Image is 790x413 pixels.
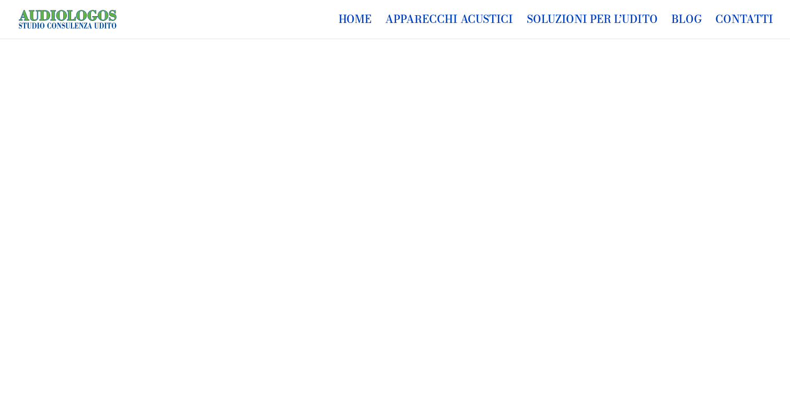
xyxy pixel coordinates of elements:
[18,9,118,30] img: Audiologos Studio Consulenza Udito
[339,16,371,39] a: Home
[671,16,702,39] a: Blog
[527,16,658,39] a: Soluzioni per l’udito
[385,16,513,39] a: Apparecchi acustici
[715,16,773,39] a: Contatti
